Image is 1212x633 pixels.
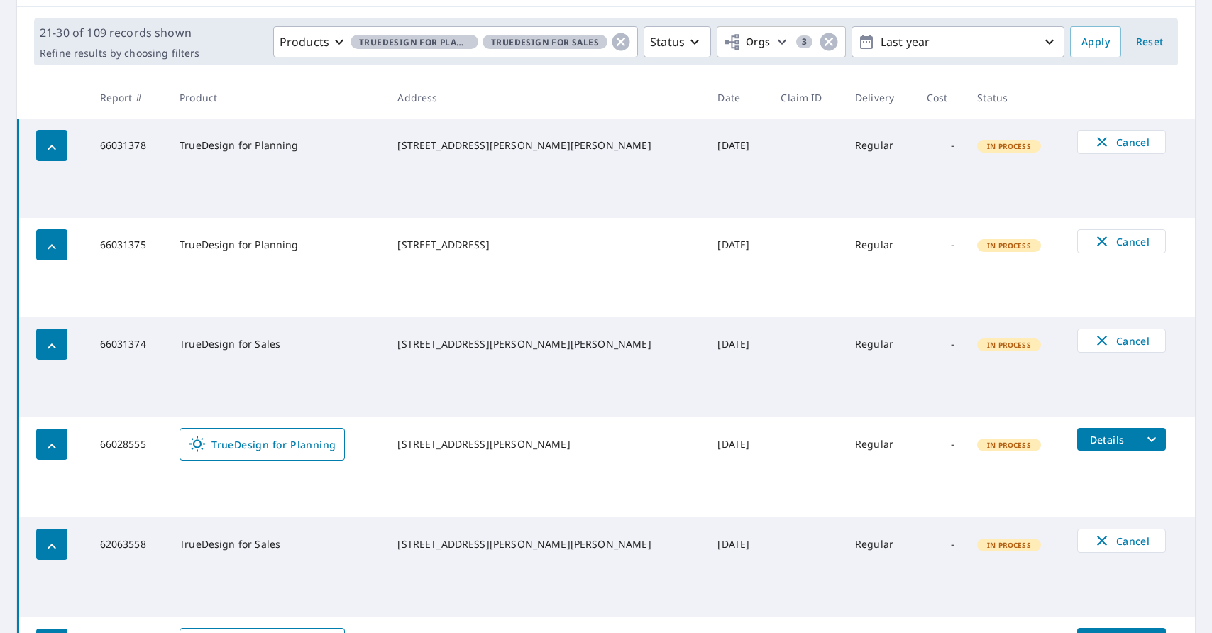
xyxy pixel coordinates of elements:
th: Status [966,77,1066,119]
td: 66031375 [89,218,169,272]
td: 66031378 [89,119,169,172]
span: TrueDesign for Planning [189,436,336,453]
button: Reset [1127,26,1172,57]
th: Report # [89,77,169,119]
th: Address [386,77,706,119]
button: detailsBtn-66028555 [1077,428,1137,451]
td: Regular [844,517,915,571]
th: Claim ID [769,77,843,119]
td: Regular [844,218,915,272]
p: 21-30 of 109 records shown [40,24,199,41]
p: Refine results by choosing filters [40,47,199,60]
td: 62063558 [89,517,169,571]
th: Date [706,77,769,119]
span: Cancel [1092,532,1151,549]
button: filesDropdownBtn-66028555 [1137,428,1166,451]
span: In Process [979,241,1040,251]
td: [DATE] [706,417,769,472]
td: Regular [844,417,915,472]
th: Cost [915,77,966,119]
button: Cancel [1077,130,1166,154]
p: Products [280,33,329,50]
a: TrueDesign for Planning [180,428,345,461]
button: Cancel [1077,529,1166,553]
td: [DATE] [706,119,769,172]
span: Details [1086,433,1128,446]
button: ProductsTrueDesign for PlanningTrueDesign for Sales [273,26,638,57]
span: TrueDesign for Planning [351,35,478,50]
td: TrueDesign for Planning [168,119,386,172]
span: Apply [1081,33,1110,51]
span: Reset [1133,33,1167,51]
td: 66028555 [89,417,169,472]
span: Cancel [1092,332,1151,349]
div: [STREET_ADDRESS][PERSON_NAME][PERSON_NAME] [397,138,695,153]
div: [STREET_ADDRESS] [397,238,695,252]
td: [DATE] [706,218,769,272]
span: In Process [979,340,1040,350]
td: - [915,317,966,371]
td: TrueDesign for Planning [168,218,386,272]
button: Status [644,26,711,57]
button: Cancel [1077,229,1166,253]
span: Orgs [723,33,771,51]
span: Cancel [1092,133,1151,150]
td: [DATE] [706,317,769,371]
button: Cancel [1077,329,1166,353]
td: TrueDesign for Sales [168,517,386,571]
button: Orgs3 [717,26,846,57]
span: In Process [979,540,1040,550]
td: - [915,517,966,571]
td: Regular [844,317,915,371]
span: In Process [979,440,1040,450]
td: - [915,218,966,272]
span: 3 [796,37,812,47]
span: Cancel [1092,233,1151,250]
th: Delivery [844,77,915,119]
td: - [915,417,966,472]
td: 66031374 [89,317,169,371]
button: Apply [1070,26,1121,57]
div: [STREET_ADDRESS][PERSON_NAME][PERSON_NAME] [397,537,695,551]
button: Last year [852,26,1064,57]
span: TrueDesign for Sales [483,35,607,50]
td: [DATE] [706,517,769,571]
div: [STREET_ADDRESS][PERSON_NAME][PERSON_NAME] [397,337,695,351]
p: Status [650,33,685,50]
div: [STREET_ADDRESS][PERSON_NAME] [397,437,695,451]
span: In Process [979,141,1040,151]
td: TrueDesign for Sales [168,317,386,371]
td: Regular [844,119,915,172]
th: Product [168,77,386,119]
td: - [915,119,966,172]
p: Last year [875,30,1041,55]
